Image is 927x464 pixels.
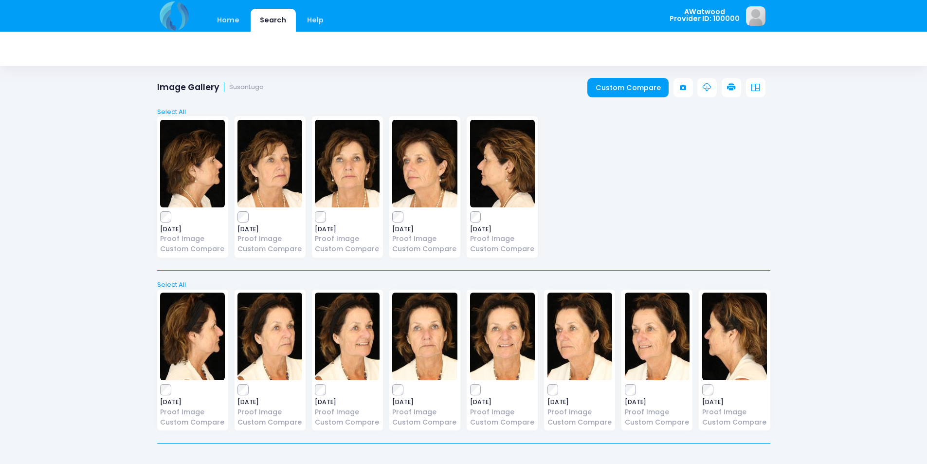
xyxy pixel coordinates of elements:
a: Proof Image [315,234,380,244]
a: Proof Image [547,407,612,417]
img: image [470,120,535,207]
a: Select All [154,280,773,290]
span: [DATE] [392,399,457,405]
small: SusanLugo [229,84,264,91]
a: Search [251,9,296,32]
a: Custom Compare [160,417,225,427]
span: [DATE] [315,399,380,405]
a: Proof Image [392,407,457,417]
img: image [392,293,457,380]
a: Custom Compare [470,417,535,427]
a: Custom Compare [315,417,380,427]
img: image [315,120,380,207]
a: Proof Image [160,407,225,417]
span: [DATE] [470,399,535,405]
span: [DATE] [160,399,225,405]
span: [DATE] [392,226,457,232]
span: [DATE] [470,226,535,232]
img: image [315,293,380,380]
a: Proof Image [470,234,535,244]
h1: Image Gallery [157,82,264,93]
a: Custom Compare [470,244,535,254]
a: Proof Image [237,234,302,244]
img: image [392,120,457,207]
img: image [470,293,535,380]
a: Custom Compare [392,244,457,254]
img: image [547,293,612,380]
a: Proof Image [470,407,535,417]
img: image [237,120,302,207]
img: image [625,293,690,380]
span: [DATE] [702,399,767,405]
a: Proof Image [237,407,302,417]
a: Custom Compare [587,78,669,97]
span: [DATE] [315,226,380,232]
img: image [746,6,765,26]
a: Proof Image [625,407,690,417]
a: Custom Compare [547,417,612,427]
a: Select All [154,107,773,117]
span: [DATE] [547,399,612,405]
span: [DATE] [237,226,302,232]
img: image [702,293,767,380]
img: image [160,293,225,380]
img: image [237,293,302,380]
a: Proof Image [160,234,225,244]
a: Custom Compare [625,417,690,427]
a: Custom Compare [237,244,302,254]
a: Custom Compare [392,417,457,427]
a: Custom Compare [702,417,767,427]
span: [DATE] [237,399,302,405]
a: Custom Compare [160,244,225,254]
a: Proof Image [392,234,457,244]
span: [DATE] [625,399,690,405]
a: Custom Compare [315,244,380,254]
a: Help [297,9,333,32]
a: Home [208,9,249,32]
img: image [160,120,225,207]
a: Proof Image [315,407,380,417]
span: [DATE] [160,226,225,232]
span: AWatwood Provider ID: 100000 [670,8,740,22]
a: Custom Compare [237,417,302,427]
a: Proof Image [702,407,767,417]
